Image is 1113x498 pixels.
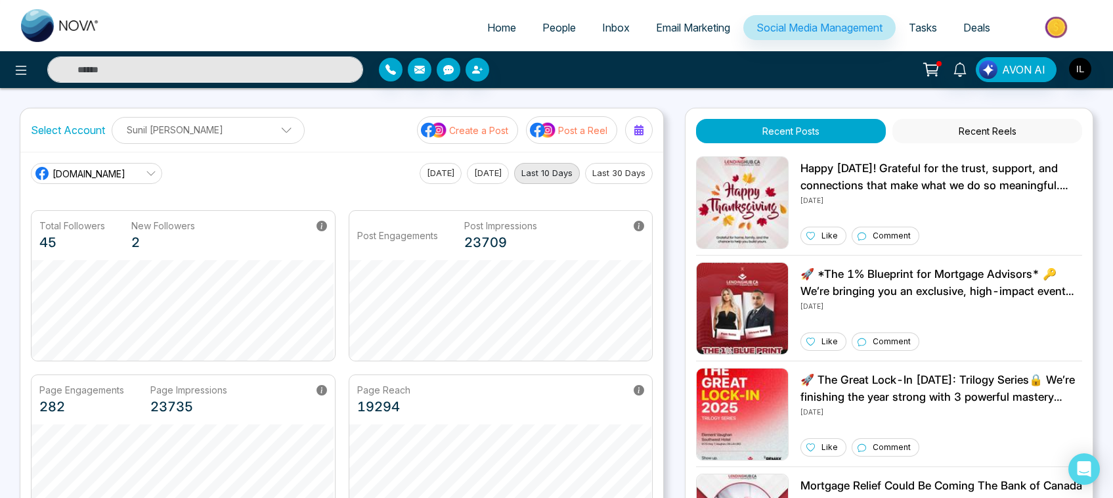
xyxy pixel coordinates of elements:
[357,229,438,242] p: Post Engagements
[892,119,1082,143] button: Recent Reels
[821,230,838,242] p: Like
[120,119,296,141] p: Sunil [PERSON_NAME]
[1068,453,1100,485] div: Open Intercom Messenger
[800,160,1082,194] p: Happy [DATE]! Grateful for the trust, support, and connections that make what we do so meaningful...
[873,230,911,242] p: Comment
[821,441,838,453] p: Like
[800,266,1082,300] p: 🚀 *The 1% Blueprint for Mortgage Advisors* 🔑 We’re bringing you an exclusive, high-impact event d...
[39,233,105,252] p: 45
[909,21,937,34] span: Tasks
[31,122,105,138] label: Select Account
[589,15,643,40] a: Inbox
[131,219,195,233] p: New Followers
[800,300,1082,311] p: [DATE]
[357,397,410,417] p: 19294
[131,233,195,252] p: 2
[743,15,896,40] a: Social Media Management
[558,124,607,137] p: Post a Reel
[896,15,950,40] a: Tasks
[449,124,508,137] p: Create a Post
[873,336,911,348] p: Comment
[696,368,789,461] img: Unable to load img.
[53,167,125,181] span: [DOMAIN_NAME]
[150,383,227,397] p: Page Impressions
[464,219,537,233] p: Post Impressions
[1069,58,1091,80] img: User Avatar
[529,15,589,40] a: People
[696,156,789,249] img: Unable to load img.
[756,21,883,34] span: Social Media Management
[976,57,1057,82] button: AVON AI
[526,116,617,144] button: social-media-iconPost a Reel
[464,233,537,252] p: 23709
[873,441,911,453] p: Comment
[1002,62,1045,78] span: AVON AI
[696,262,789,355] img: Unable to load img.
[417,116,518,144] button: social-media-iconCreate a Post
[420,163,462,184] button: [DATE]
[800,194,1082,206] p: [DATE]
[1010,12,1105,42] img: Market-place.gif
[357,383,410,397] p: Page Reach
[421,122,447,139] img: social-media-icon
[487,21,516,34] span: Home
[643,15,743,40] a: Email Marketing
[950,15,1003,40] a: Deals
[979,60,997,79] img: Lead Flow
[585,163,653,184] button: Last 30 Days
[39,383,124,397] p: Page Engagements
[696,119,886,143] button: Recent Posts
[39,397,124,417] p: 282
[21,9,100,42] img: Nova CRM Logo
[963,21,990,34] span: Deals
[39,219,105,233] p: Total Followers
[150,397,227,417] p: 23735
[800,372,1082,405] p: 🚀 The Great Lock-In [DATE]: Trilogy Series🔒 We’re finishing the year strong with 3 powerful maste...
[530,122,556,139] img: social-media-icon
[800,405,1082,417] p: [DATE]
[467,163,509,184] button: [DATE]
[656,21,730,34] span: Email Marketing
[821,336,838,348] p: Like
[514,163,580,184] button: Last 10 Days
[602,21,630,34] span: Inbox
[542,21,576,34] span: People
[474,15,529,40] a: Home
